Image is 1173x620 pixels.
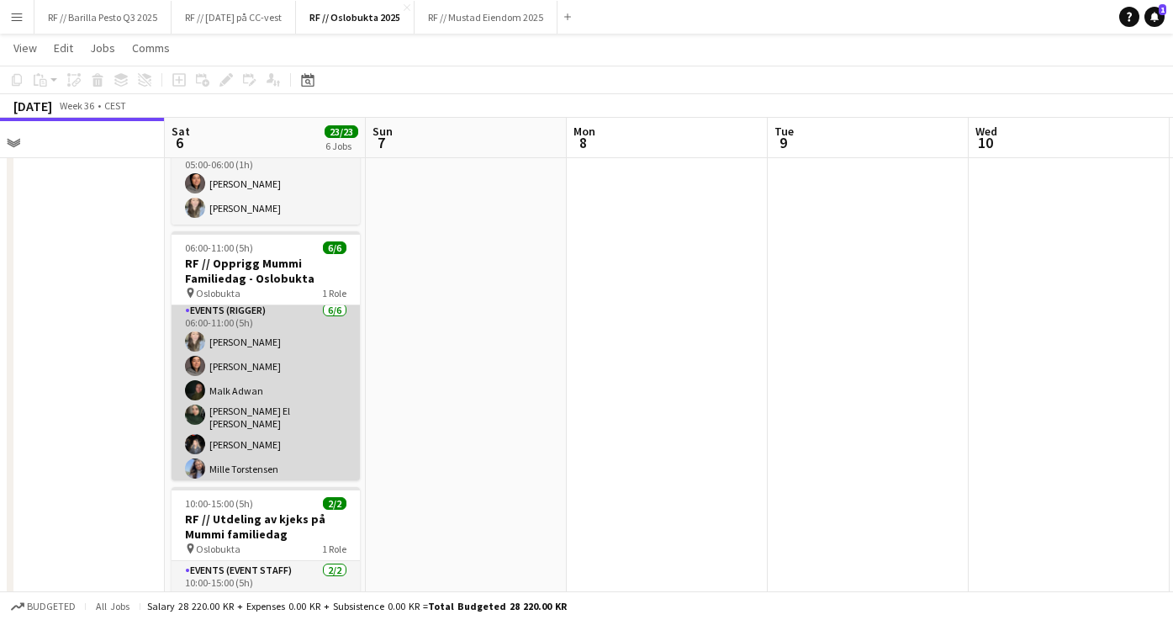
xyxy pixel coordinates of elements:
span: Week 36 [55,99,98,112]
span: 10:00-15:00 (5h) [185,497,253,510]
span: 1 [1159,4,1166,15]
span: Oslobukta [196,543,240,555]
span: 23/23 [325,125,358,138]
div: [DATE] [13,98,52,114]
div: CEST [104,99,126,112]
span: Sun [373,124,393,139]
span: Comms [132,40,170,56]
span: Mon [573,124,595,139]
span: 1 Role [322,287,346,299]
app-card-role: Events (Event Staff)2/205:00-06:00 (1h)[PERSON_NAME][PERSON_NAME] [172,143,360,225]
div: Salary 28 220.00 KR + Expenses 0.00 KR + Subsistence 0.00 KR = [147,600,567,612]
button: RF // Barilla Pesto Q3 2025 [34,1,172,34]
app-card-role: Events (Rigger)6/606:00-11:00 (5h)[PERSON_NAME][PERSON_NAME]Malk Adwan[PERSON_NAME] El [PERSON_NA... [172,301,360,485]
a: Comms [125,37,177,59]
div: 6 Jobs [325,140,357,152]
span: 6 [169,133,190,152]
span: Edit [54,40,73,56]
button: RF // [DATE] på CC-vest [172,1,296,34]
h3: RF // Utdeling av kjeks på Mummi familiedag [172,511,360,542]
span: 2/2 [323,497,346,510]
span: 1 Role [322,543,346,555]
span: Tue [774,124,794,139]
span: 7 [370,133,393,152]
span: Jobs [90,40,115,56]
a: View [7,37,44,59]
a: Jobs [83,37,122,59]
button: Budgeted [8,597,78,616]
button: RF // Oslobukta 2025 [296,1,415,34]
span: 6/6 [323,241,346,254]
span: Budgeted [27,601,76,612]
span: 06:00-11:00 (5h) [185,241,253,254]
span: 9 [772,133,794,152]
span: 8 [571,133,595,152]
a: 1 [1144,7,1165,27]
span: 10 [973,133,997,152]
a: Edit [47,37,80,59]
span: Total Budgeted 28 220.00 KR [428,600,567,612]
span: Oslobukta [196,287,240,299]
span: Wed [975,124,997,139]
span: All jobs [92,600,133,612]
app-job-card: 06:00-11:00 (5h)6/6RF // Opprigg Mummi Familiedag - Oslobukta Oslobukta1 RoleEvents (Rigger)6/606... [172,231,360,480]
span: View [13,40,37,56]
span: Sat [172,124,190,139]
h3: RF // Opprigg Mummi Familiedag - Oslobukta [172,256,360,286]
button: RF // Mustad Eiendom 2025 [415,1,557,34]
